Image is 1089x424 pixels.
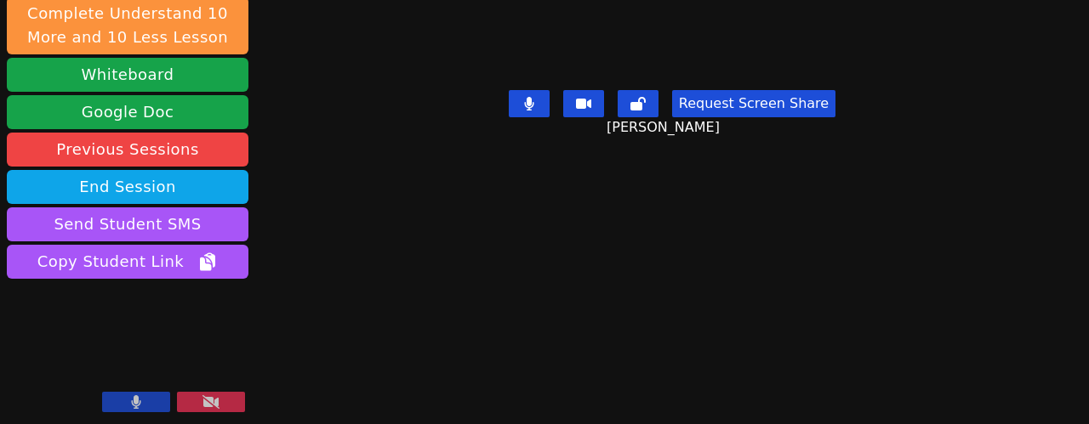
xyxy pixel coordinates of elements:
[7,245,248,279] button: Copy Student Link
[672,90,835,117] button: Request Screen Share
[607,117,724,138] span: [PERSON_NAME]
[7,207,248,241] button: Send Student SMS
[7,95,248,129] a: Google Doc
[7,133,248,167] a: Previous Sessions
[37,250,218,274] span: Copy Student Link
[7,170,248,204] button: End Session
[7,58,248,92] button: Whiteboard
